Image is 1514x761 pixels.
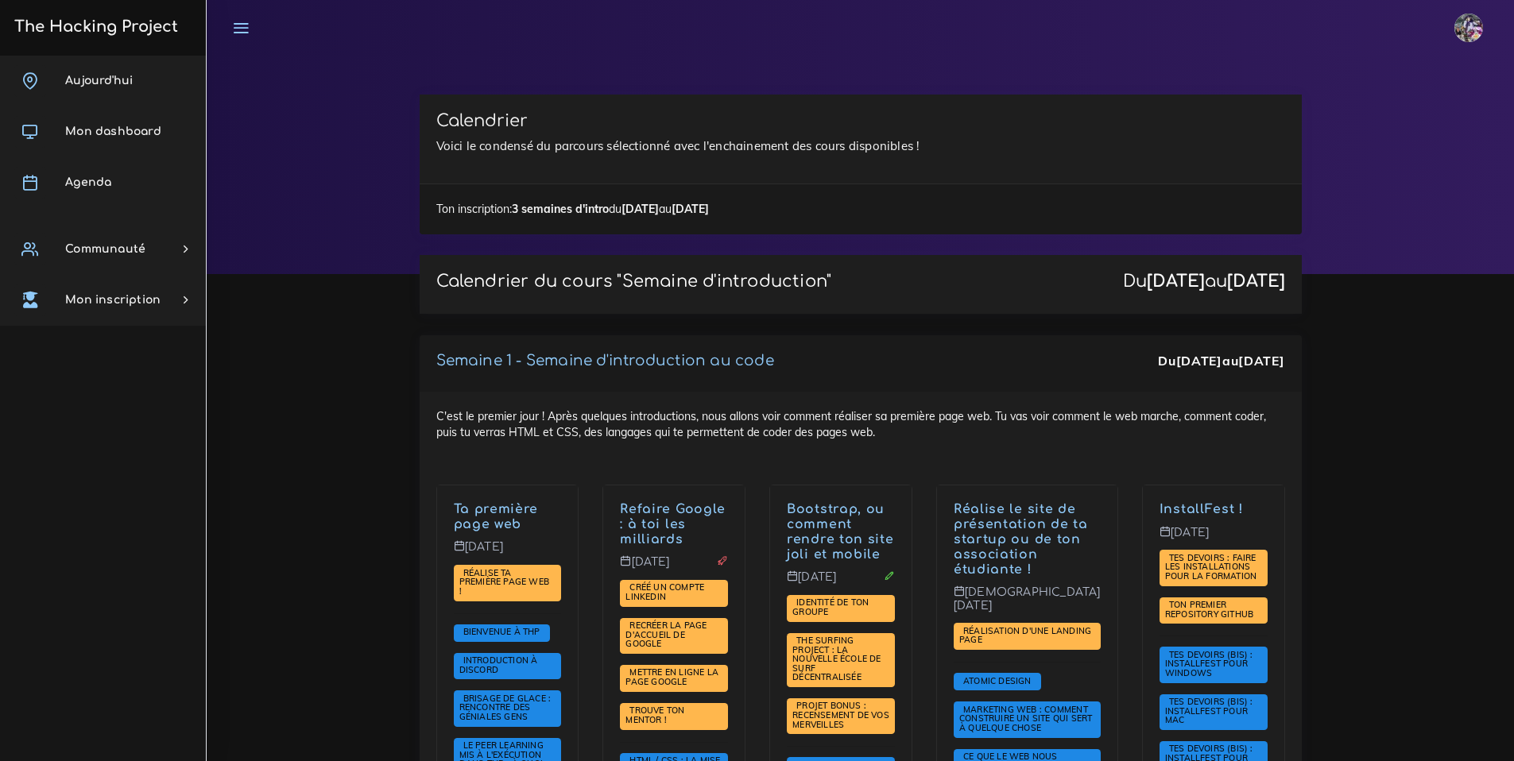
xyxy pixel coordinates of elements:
p: Voici le condensé du parcours sélectionné avec l'enchainement des cours disponibles ! [436,137,1285,156]
a: InstallFest ! [1160,502,1244,516]
span: PROJET BONUS : recensement de vos merveilles [792,700,889,729]
strong: [DATE] [621,202,659,216]
a: Atomic Design [959,675,1036,686]
a: Tes devoirs (bis) : Installfest pour MAC [1165,697,1253,726]
span: The Surfing Project : la nouvelle école de surf décentralisée [792,635,881,682]
span: Mon inscription [65,294,161,306]
p: [DATE] [1160,526,1268,551]
a: The Surfing Project : la nouvelle école de surf décentralisée [792,635,881,683]
span: Réalisation d'une landing page [959,625,1091,646]
span: Introduction à Discord [459,655,538,675]
span: Communauté [65,243,145,255]
div: Du au [1158,352,1284,370]
p: [DATE] [454,540,562,566]
a: Introduction à Discord [459,655,538,676]
p: [DATE] [787,570,895,596]
strong: [DATE] [1147,272,1205,291]
a: PROJET BONUS : recensement de vos merveilles [792,701,889,730]
span: Ton premier repository GitHub [1165,599,1258,620]
a: Recréer la page d'accueil de Google [625,620,707,650]
span: Recréer la page d'accueil de Google [625,620,707,649]
a: Mettre en ligne la page Google [625,667,718,688]
strong: [DATE] [1238,353,1284,369]
h3: Calendrier [436,111,1285,131]
a: Réalisation d'une landing page [959,626,1091,647]
a: Créé un compte LinkedIn [625,582,704,603]
span: Tes devoirs (bis) : Installfest pour Windows [1165,649,1253,678]
strong: [DATE] [1176,353,1222,369]
a: Réalise le site de présentation de ta startup ou de ton association étudiante ! [954,502,1088,576]
strong: 3 semaines d'intro [512,202,609,216]
a: Réalise ta première page web ! [459,567,550,597]
a: Tes devoirs (bis) : Installfest pour Windows [1165,650,1253,679]
span: Agenda [65,176,111,188]
span: Tes devoirs (bis) : Installfest pour MAC [1165,696,1253,725]
p: Calendrier du cours "Semaine d'introduction" [436,272,832,292]
span: Trouve ton mentor ! [625,705,684,725]
span: Aujourd'hui [65,75,133,87]
div: Ton inscription: du au [420,183,1302,234]
p: [DEMOGRAPHIC_DATA][DATE] [954,585,1101,624]
a: Marketing web : comment construire un site qui sert à quelque chose [959,705,1093,734]
span: Bienvenue à THP [459,626,544,637]
span: Mettre en ligne la page Google [625,666,718,687]
strong: [DATE] [672,202,709,216]
div: Du au [1123,272,1285,292]
a: Identité de ton groupe [792,597,869,618]
a: Tes devoirs : faire les installations pour la formation [1165,553,1261,582]
span: Identité de ton groupe [792,597,869,617]
span: Brisage de glace : rencontre des géniales gens [459,693,552,722]
p: [DATE] [620,555,728,581]
span: Mon dashboard [65,126,161,137]
span: Tes devoirs : faire les installations pour la formation [1165,552,1261,581]
img: eg54bupqcshyolnhdacp.jpg [1454,14,1483,42]
h3: The Hacking Project [10,18,178,36]
a: Semaine 1 - Semaine d'introduction au code [436,353,774,369]
a: Bootstrap, ou comment rendre ton site joli et mobile [787,502,894,561]
a: Ta première page web [454,502,539,531]
a: Brisage de glace : rencontre des géniales gens [459,693,552,723]
a: Ton premier repository GitHub [1165,600,1258,620]
span: Créé un compte LinkedIn [625,581,704,602]
span: Marketing web : comment construire un site qui sert à quelque chose [959,704,1093,733]
strong: [DATE] [1227,272,1285,291]
a: Trouve ton mentor ! [625,705,684,726]
a: Refaire Google : à toi les milliards [620,502,726,547]
a: Bienvenue à THP [459,627,544,638]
